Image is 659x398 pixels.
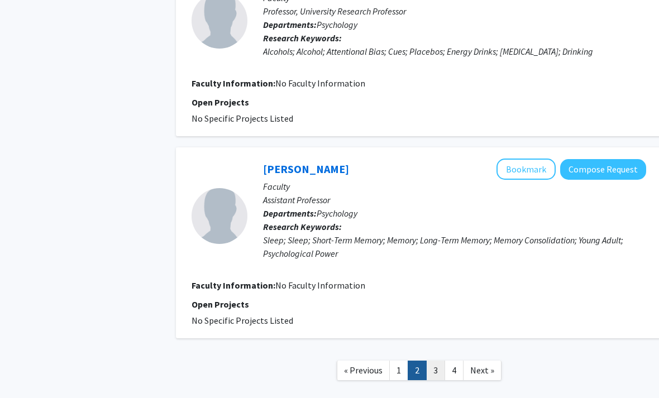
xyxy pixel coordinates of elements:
span: No Faculty Information [275,280,365,291]
b: Faculty Information: [192,78,275,89]
span: « Previous [344,365,383,376]
a: 2 [408,361,427,380]
b: Research Keywords: [263,32,342,44]
div: Alcohols; Alcohol; Attentional Bias; Cues; Placebos; Energy Drinks; [MEDICAL_DATA]; Drinking [263,45,646,58]
span: Next » [470,365,494,376]
a: 3 [426,361,445,380]
b: Departments: [263,208,317,219]
span: Psychology [317,19,357,30]
button: Add Lauren Whitehurst to Bookmarks [496,159,556,180]
span: No Specific Projects Listed [192,113,293,124]
a: 4 [445,361,464,380]
b: Departments: [263,19,317,30]
p: Assistant Professor [263,193,646,207]
a: 1 [389,361,408,380]
div: Sleep; Sleep; Short-Term Memory; Memory; Long-Term Memory; Memory Consolidation; Young Adult; Psy... [263,233,646,260]
a: [PERSON_NAME] [263,162,349,176]
iframe: Chat [8,348,47,390]
a: Next [463,361,502,380]
a: Previous [337,361,390,380]
span: No Specific Projects Listed [192,315,293,326]
span: Psychology [317,208,357,219]
p: Professor, University Research Professor [263,4,646,18]
p: Open Projects [192,298,646,311]
button: Compose Request to Lauren Whitehurst [560,159,646,180]
span: No Faculty Information [275,78,365,89]
b: Faculty Information: [192,280,275,291]
p: Faculty [263,180,646,193]
b: Research Keywords: [263,221,342,232]
p: Open Projects [192,95,646,109]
